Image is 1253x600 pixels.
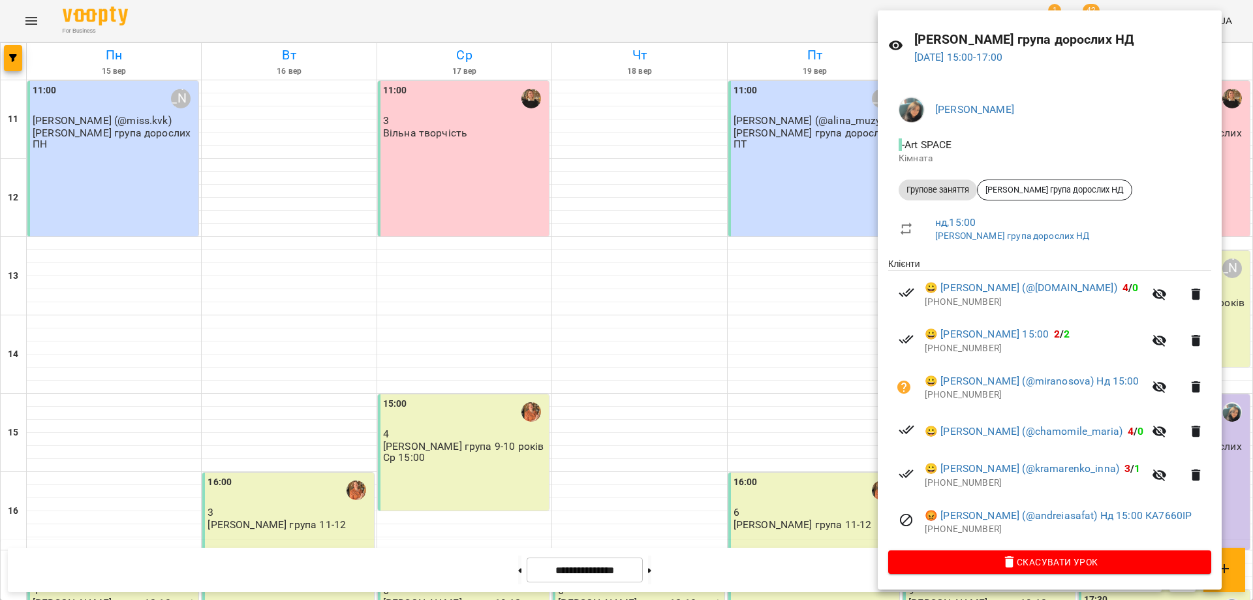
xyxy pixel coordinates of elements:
b: / [1124,462,1140,475]
svg: Візит скасовано [899,513,914,528]
span: 0 [1137,425,1143,437]
span: [PERSON_NAME] група дорослих НД [978,184,1132,196]
span: 2 [1054,328,1060,340]
a: [DATE] 15:00-17:00 [914,51,1003,63]
span: 0 [1132,281,1138,294]
svg: Візит сплачено [899,285,914,300]
svg: Візит сплачено [899,332,914,347]
p: [PHONE_NUMBER] [925,523,1211,536]
img: 9193104f5c27eb9bdd9e2baebb3314d7.jpeg [899,97,925,123]
span: Скасувати Урок [899,554,1201,570]
a: 😀 [PERSON_NAME] (@[DOMAIN_NAME]) [925,280,1117,296]
a: 😀 [PERSON_NAME] (@miranosova) Нд 15:00 [925,373,1139,389]
p: [PHONE_NUMBER] [925,342,1144,355]
span: 1 [1134,462,1140,475]
p: [PHONE_NUMBER] [925,296,1144,309]
div: [PERSON_NAME] група дорослих НД [977,180,1132,200]
p: [PHONE_NUMBER] [925,388,1144,402]
a: [PERSON_NAME] група дорослих НД [935,230,1090,241]
a: 😡 [PERSON_NAME] (@andreiasafat) Нд 15:00 КА7660ІР [925,508,1192,524]
button: Візит ще не сплачено. Додати оплату? [888,371,920,403]
b: / [1128,425,1143,437]
a: нд , 15:00 [935,216,976,229]
button: Скасувати Урок [888,550,1211,574]
p: Кімната [899,152,1201,165]
span: 4 [1128,425,1134,437]
span: 2 [1064,328,1070,340]
b: / [1054,328,1070,340]
span: 3 [1124,462,1130,475]
a: 😀 [PERSON_NAME] 15:00 [925,326,1049,342]
span: Групове заняття [899,184,977,196]
b: / [1122,281,1138,294]
p: [PHONE_NUMBER] [925,477,1144,490]
a: 😀 [PERSON_NAME] (@chamomile_maria) [925,424,1122,439]
a: [PERSON_NAME] [935,103,1014,116]
span: - Art SPACE [899,138,955,151]
svg: Візит сплачено [899,466,914,482]
span: 4 [1122,281,1128,294]
ul: Клієнти [888,257,1211,550]
h6: [PERSON_NAME] група дорослих НД [914,29,1212,50]
a: 😀 [PERSON_NAME] (@kramarenko_inna) [925,461,1119,477]
svg: Візит сплачено [899,422,914,437]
